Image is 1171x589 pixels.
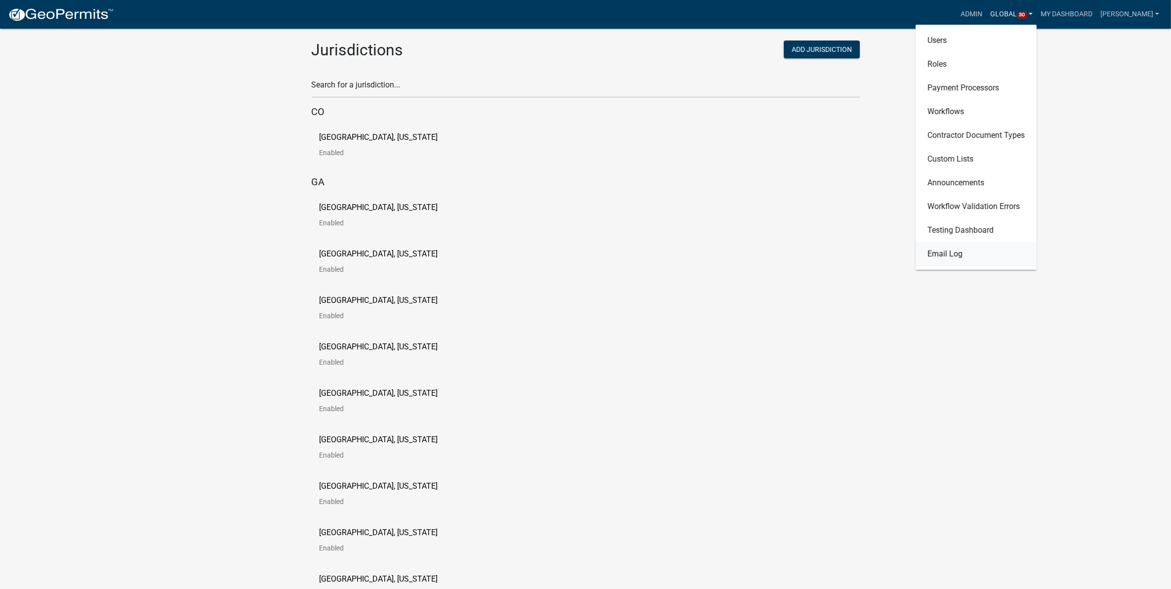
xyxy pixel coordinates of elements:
p: [GEOGRAPHIC_DATA], [US_STATE] [320,296,438,304]
a: [GEOGRAPHIC_DATA], [US_STATE]Enabled [320,529,454,559]
a: Custom Lists [916,147,1037,171]
p: Enabled [320,545,454,551]
a: Workflow Validation Errors [916,195,1037,218]
a: Payment Processors [916,76,1037,100]
p: Enabled [320,405,454,412]
p: Enabled [320,312,454,319]
a: [GEOGRAPHIC_DATA], [US_STATE]Enabled [320,296,454,327]
p: [GEOGRAPHIC_DATA], [US_STATE] [320,482,438,490]
p: Enabled [320,359,454,366]
a: [GEOGRAPHIC_DATA], [US_STATE]Enabled [320,389,454,420]
p: [GEOGRAPHIC_DATA], [US_STATE] [320,133,438,141]
a: Users [916,29,1037,52]
a: [GEOGRAPHIC_DATA], [US_STATE]Enabled [320,343,454,374]
p: Enabled [320,452,454,459]
div: Global30 [916,25,1037,270]
p: [GEOGRAPHIC_DATA], [US_STATE] [320,575,438,583]
a: Roles [916,52,1037,76]
a: Announcements [916,171,1037,195]
a: Workflows [916,100,1037,124]
p: Enabled [320,498,454,505]
a: Global30 [987,5,1037,24]
a: [GEOGRAPHIC_DATA], [US_STATE]Enabled [320,204,454,234]
span: 30 [1017,11,1027,19]
p: [GEOGRAPHIC_DATA], [US_STATE] [320,343,438,351]
p: [GEOGRAPHIC_DATA], [US_STATE] [320,529,438,537]
a: [GEOGRAPHIC_DATA], [US_STATE]Enabled [320,436,454,466]
a: Email Log [916,242,1037,266]
a: [GEOGRAPHIC_DATA], [US_STATE]Enabled [320,250,454,281]
p: Enabled [320,149,454,156]
a: My Dashboard [1037,5,1096,24]
button: Add Jurisdiction [784,41,860,58]
p: [GEOGRAPHIC_DATA], [US_STATE] [320,250,438,258]
a: [PERSON_NAME] [1096,5,1163,24]
a: [GEOGRAPHIC_DATA], [US_STATE]Enabled [320,482,454,513]
a: [GEOGRAPHIC_DATA], [US_STATE]Enabled [320,133,454,164]
a: Admin [957,5,987,24]
p: [GEOGRAPHIC_DATA], [US_STATE] [320,436,438,444]
p: [GEOGRAPHIC_DATA], [US_STATE] [320,204,438,211]
h5: CO [312,106,860,118]
p: [GEOGRAPHIC_DATA], [US_STATE] [320,389,438,397]
h5: GA [312,176,860,188]
h2: Jurisdictions [312,41,578,59]
a: Testing Dashboard [916,218,1037,242]
p: Enabled [320,219,454,226]
a: Contractor Document Types [916,124,1037,147]
p: Enabled [320,266,454,273]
